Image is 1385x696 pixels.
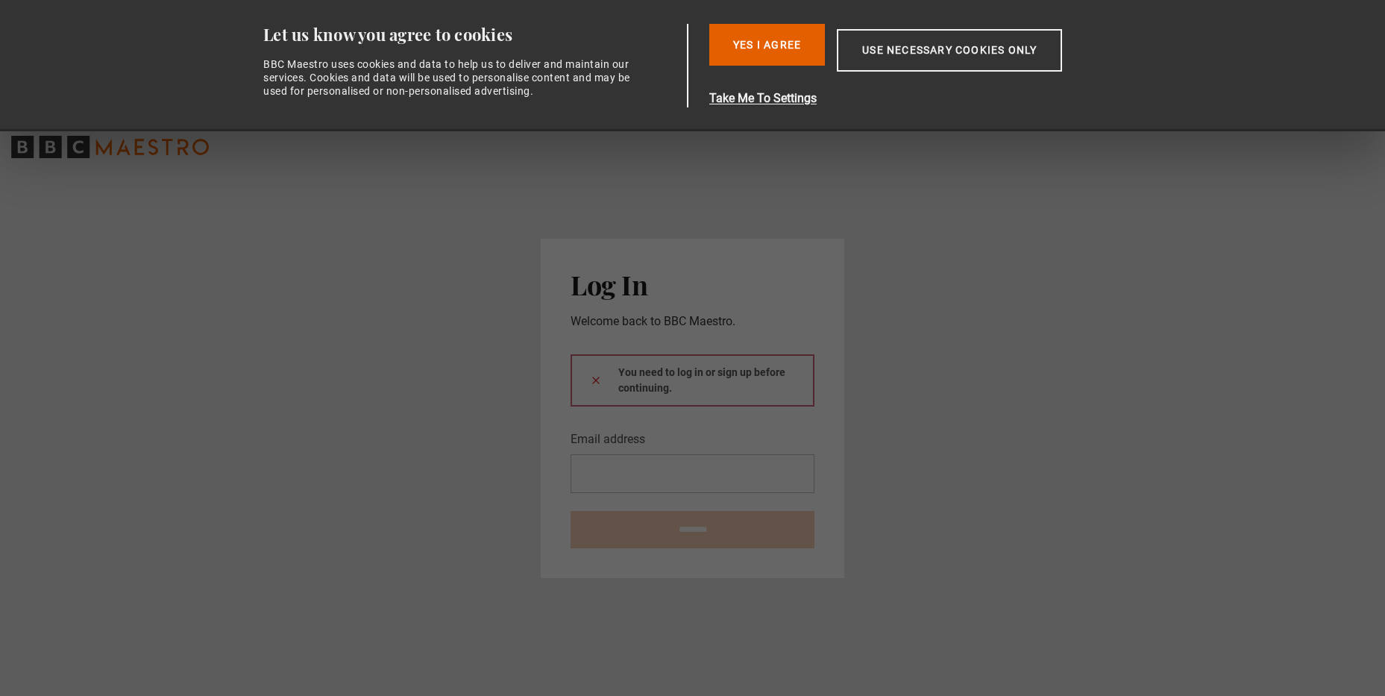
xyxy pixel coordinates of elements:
label: Email address [571,430,645,448]
h2: Log In [571,269,814,300]
div: You need to log in or sign up before continuing. [571,354,814,407]
svg: BBC Maestro [11,136,209,158]
div: BBC Maestro uses cookies and data to help us to deliver and maintain our services. Cookies and da... [263,57,639,98]
p: Welcome back to BBC Maestro. [571,313,814,330]
button: Yes I Agree [709,24,825,66]
button: Take Me To Settings [709,90,1133,107]
div: Let us know you agree to cookies [263,24,681,46]
button: Use necessary cookies only [837,29,1062,72]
